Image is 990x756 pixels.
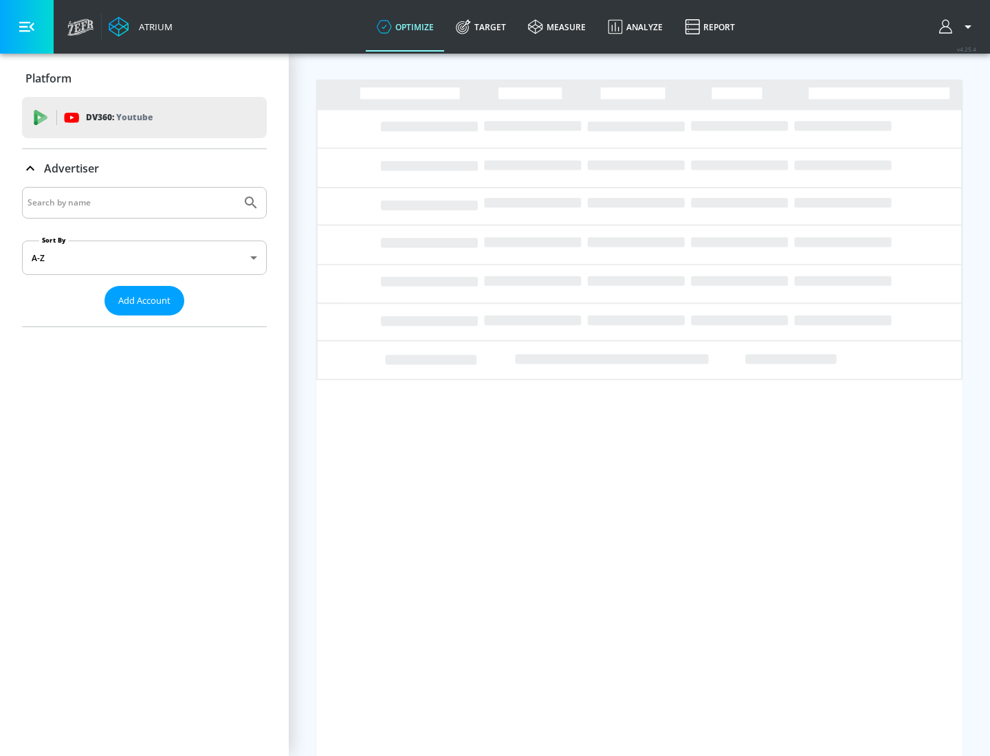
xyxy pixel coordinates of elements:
p: Advertiser [44,161,99,176]
div: Atrium [133,21,173,33]
span: v 4.25.4 [957,45,976,53]
input: Search by name [27,194,236,212]
a: Target [445,2,517,52]
a: Analyze [597,2,674,52]
p: Platform [25,71,71,86]
a: Report [674,2,746,52]
span: Add Account [118,293,170,309]
div: Platform [22,59,267,98]
label: Sort By [39,236,69,245]
nav: list of Advertiser [22,315,267,326]
div: DV360: Youtube [22,97,267,138]
div: Advertiser [22,187,267,326]
div: A-Z [22,241,267,275]
a: measure [517,2,597,52]
p: DV360: [86,110,153,125]
p: Youtube [116,110,153,124]
button: Add Account [104,286,184,315]
a: optimize [366,2,445,52]
div: Advertiser [22,149,267,188]
a: Atrium [109,16,173,37]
